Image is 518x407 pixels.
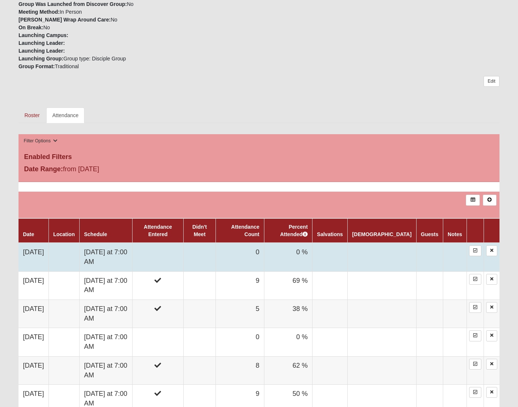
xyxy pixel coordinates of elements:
[264,300,313,328] td: 38 %
[466,195,479,205] a: Export to Excel
[486,245,497,256] a: Delete
[469,387,481,398] a: Enter Attendance
[19,243,49,271] td: [DATE]
[469,274,481,285] a: Enter Attendance
[19,9,60,15] strong: Meeting Method:
[313,218,348,243] th: Salvations
[483,195,497,205] a: Alt+N
[19,164,179,176] div: from [DATE]
[448,231,462,237] a: Notes
[469,245,481,256] a: Enter Attendance
[264,328,313,356] td: 0 %
[264,243,313,271] td: 0 %
[21,137,60,145] button: Filter Options
[264,356,313,384] td: 62 %
[280,224,308,237] a: Percent Attended
[19,40,65,46] strong: Launching Leader:
[79,243,132,271] td: [DATE] at 7:00 AM
[19,300,49,328] td: [DATE]
[264,271,313,300] td: 69 %
[79,271,132,300] td: [DATE] at 7:00 AM
[484,76,499,87] a: Edit
[84,231,107,237] a: Schedule
[79,300,132,328] td: [DATE] at 7:00 AM
[24,164,63,174] label: Date Range:
[19,107,46,123] a: Roster
[53,231,75,237] a: Location
[486,330,497,341] a: Delete
[19,56,63,62] strong: Launching Group:
[348,218,416,243] th: [DEMOGRAPHIC_DATA]
[469,359,481,370] a: Enter Attendance
[193,224,207,237] a: Didn't Meet
[24,153,494,161] h4: Enabled Filters
[19,356,49,384] td: [DATE]
[216,328,264,356] td: 0
[486,302,497,313] a: Delete
[79,356,132,384] td: [DATE] at 7:00 AM
[19,17,111,23] strong: [PERSON_NAME] Wrap Around Care:
[486,387,497,398] a: Delete
[19,32,68,38] strong: Launching Campus:
[79,328,132,356] td: [DATE] at 7:00 AM
[46,107,84,123] a: Attendance
[19,328,49,356] td: [DATE]
[486,274,497,285] a: Delete
[19,24,43,30] strong: On Break:
[486,359,497,370] a: Delete
[19,271,49,300] td: [DATE]
[23,231,34,237] a: Date
[144,224,172,237] a: Attendance Entered
[216,271,264,300] td: 9
[216,300,264,328] td: 5
[231,224,259,237] a: Attendance Count
[216,356,264,384] td: 8
[469,330,481,341] a: Enter Attendance
[416,218,443,243] th: Guests
[216,243,264,271] td: 0
[19,48,65,54] strong: Launching Leader:
[469,302,481,313] a: Enter Attendance
[19,1,127,7] strong: Group Was Launched from Discover Group:
[19,63,55,69] strong: Group Format:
